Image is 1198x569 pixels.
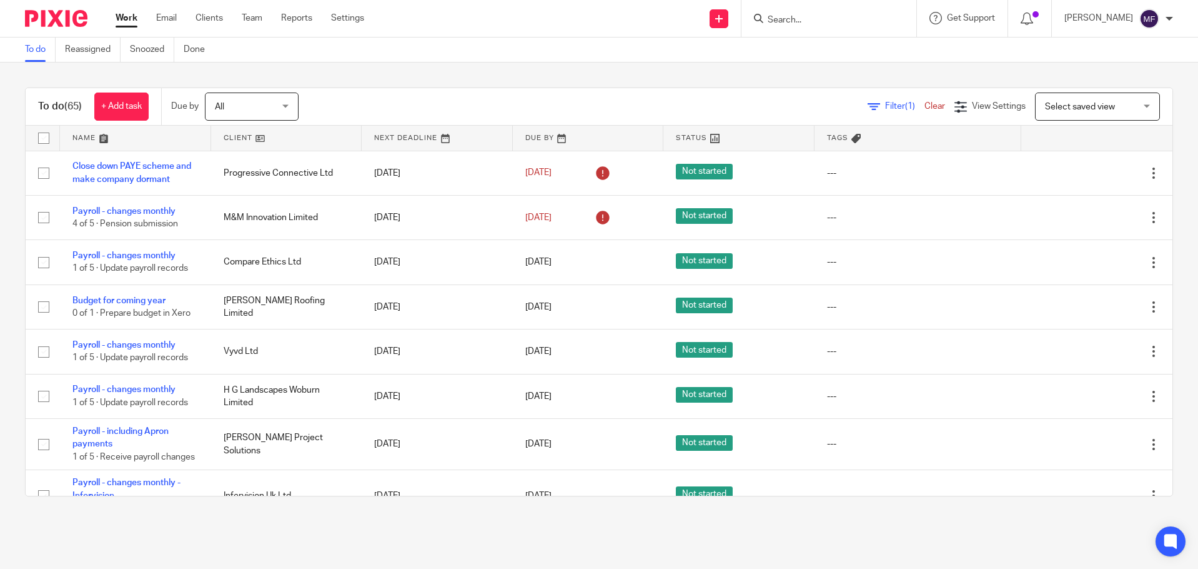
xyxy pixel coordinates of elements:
[525,440,552,449] span: [DATE]
[215,103,224,111] span: All
[525,303,552,311] span: [DATE]
[242,12,262,24] a: Team
[1139,9,1159,29] img: svg%3E
[676,253,733,269] span: Not started
[924,102,945,111] a: Clear
[676,208,733,224] span: Not started
[362,419,513,470] td: [DATE]
[525,258,552,266] span: [DATE]
[72,427,169,448] a: Payroll - including Apron payments
[72,385,176,394] a: Payroll - changes monthly
[362,195,513,239] td: [DATE]
[1064,12,1133,24] p: [PERSON_NAME]
[38,100,82,113] h1: To do
[72,478,181,500] a: Payroll - changes monthly - Infervision
[362,284,513,329] td: [DATE]
[827,438,1009,450] div: ---
[362,240,513,284] td: [DATE]
[331,12,364,24] a: Settings
[72,296,166,305] a: Budget for coming year
[827,390,1009,403] div: ---
[827,211,1009,224] div: ---
[211,470,362,521] td: Infervision Uk Ltd
[72,309,191,318] span: 0 of 1 · Prepare budget in Xero
[94,93,149,121] a: + Add task
[281,12,312,24] a: Reports
[211,240,362,284] td: Compare Ethics Ltd
[211,330,362,374] td: Vyvd Ltd
[885,102,924,111] span: Filter
[72,341,176,350] a: Payroll - changes monthly
[827,345,1009,358] div: ---
[676,164,733,179] span: Not started
[72,207,176,216] a: Payroll - changes monthly
[947,14,995,23] span: Get Support
[525,213,552,222] span: [DATE]
[72,398,188,407] span: 1 of 5 · Update payroll records
[827,256,1009,268] div: ---
[171,100,199,113] p: Due by
[676,387,733,403] span: Not started
[972,102,1026,111] span: View Settings
[156,12,177,24] a: Email
[676,486,733,502] span: Not started
[362,151,513,195] td: [DATE]
[130,38,174,62] a: Snoozed
[905,102,915,111] span: (1)
[525,491,552,500] span: [DATE]
[72,219,178,228] span: 4 of 5 · Pension submission
[676,342,733,358] span: Not started
[362,330,513,374] td: [DATE]
[72,453,195,461] span: 1 of 5 · Receive payroll changes
[25,38,56,62] a: To do
[676,298,733,313] span: Not started
[116,12,137,24] a: Work
[362,470,513,521] td: [DATE]
[211,284,362,329] td: [PERSON_NAME] Roofing Limited
[72,264,188,273] span: 1 of 5 · Update payroll records
[211,195,362,239] td: M&M Innovation Limited
[64,101,82,111] span: (65)
[25,10,87,27] img: Pixie
[676,435,733,451] span: Not started
[196,12,223,24] a: Clients
[211,151,362,195] td: Progressive Connective Ltd
[1045,103,1115,111] span: Select saved view
[211,419,362,470] td: [PERSON_NAME] Project Solutions
[211,374,362,418] td: H G Landscapes Woburn Limited
[525,169,552,178] span: [DATE]
[827,134,848,141] span: Tags
[65,38,121,62] a: Reassigned
[362,374,513,418] td: [DATE]
[525,392,552,401] span: [DATE]
[72,354,188,363] span: 1 of 5 · Update payroll records
[827,167,1009,179] div: ---
[766,15,879,26] input: Search
[525,347,552,356] span: [DATE]
[827,301,1009,313] div: ---
[827,490,1009,502] div: ---
[72,251,176,260] a: Payroll - changes monthly
[184,38,214,62] a: Done
[72,162,191,183] a: Close down PAYE scheme and make company dormant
